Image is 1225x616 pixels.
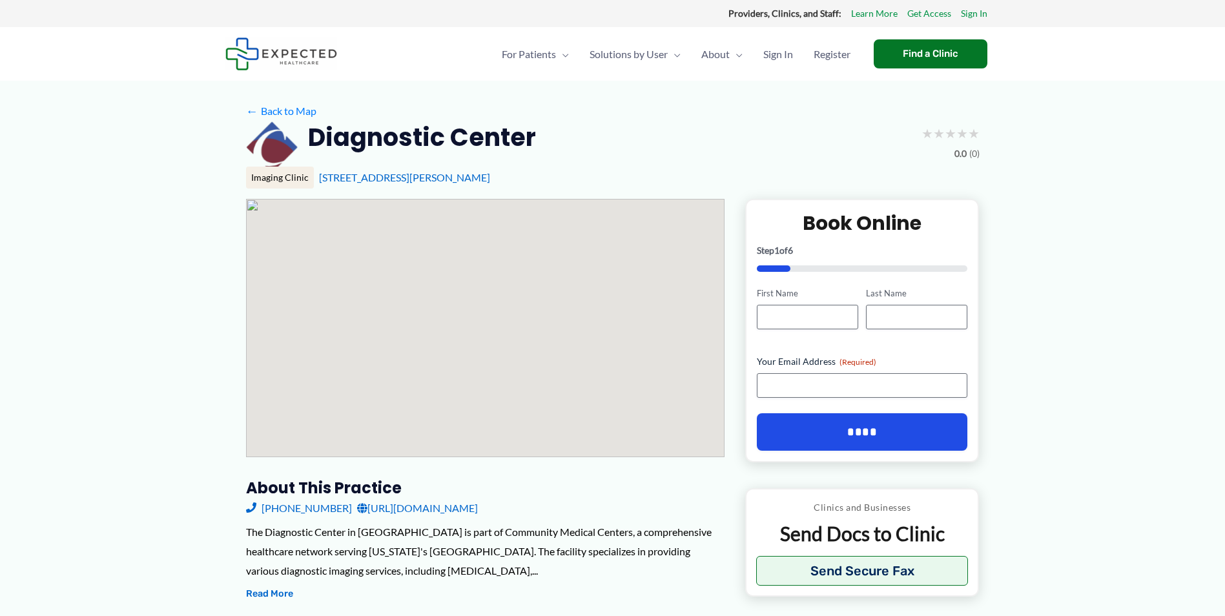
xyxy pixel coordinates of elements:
[556,32,569,77] span: Menu Toggle
[874,39,987,68] a: Find a Clinic
[757,246,968,255] p: Step of
[246,498,352,518] a: [PHONE_NUMBER]
[921,121,933,145] span: ★
[246,101,316,121] a: ←Back to Map
[803,32,861,77] a: Register
[491,32,861,77] nav: Primary Site Navigation
[851,5,898,22] a: Learn More
[357,498,478,518] a: [URL][DOMAIN_NAME]
[907,5,951,22] a: Get Access
[246,522,725,580] div: The Diagnostic Center in [GEOGRAPHIC_DATA] is part of Community Medical Centers, a comprehensive ...
[969,145,980,162] span: (0)
[757,210,968,236] h2: Book Online
[691,32,753,77] a: AboutMenu Toggle
[728,8,841,19] strong: Providers, Clinics, and Staff:
[319,171,490,183] a: [STREET_ADDRESS][PERSON_NAME]
[246,167,314,189] div: Imaging Clinic
[839,357,876,367] span: (Required)
[756,521,969,546] p: Send Docs to Clinic
[246,105,258,117] span: ←
[866,287,967,300] label: Last Name
[814,32,850,77] span: Register
[502,32,556,77] span: For Patients
[956,121,968,145] span: ★
[954,145,967,162] span: 0.0
[763,32,793,77] span: Sign In
[774,245,779,256] span: 1
[753,32,803,77] a: Sign In
[668,32,681,77] span: Menu Toggle
[590,32,668,77] span: Solutions by User
[246,586,293,602] button: Read More
[491,32,579,77] a: For PatientsMenu Toggle
[730,32,743,77] span: Menu Toggle
[961,5,987,22] a: Sign In
[968,121,980,145] span: ★
[579,32,691,77] a: Solutions by UserMenu Toggle
[701,32,730,77] span: About
[308,121,536,153] h2: Diagnostic Center
[756,556,969,586] button: Send Secure Fax
[756,499,969,516] p: Clinics and Businesses
[933,121,945,145] span: ★
[945,121,956,145] span: ★
[788,245,793,256] span: 6
[225,37,337,70] img: Expected Healthcare Logo - side, dark font, small
[246,478,725,498] h3: About this practice
[757,287,858,300] label: First Name
[757,355,968,368] label: Your Email Address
